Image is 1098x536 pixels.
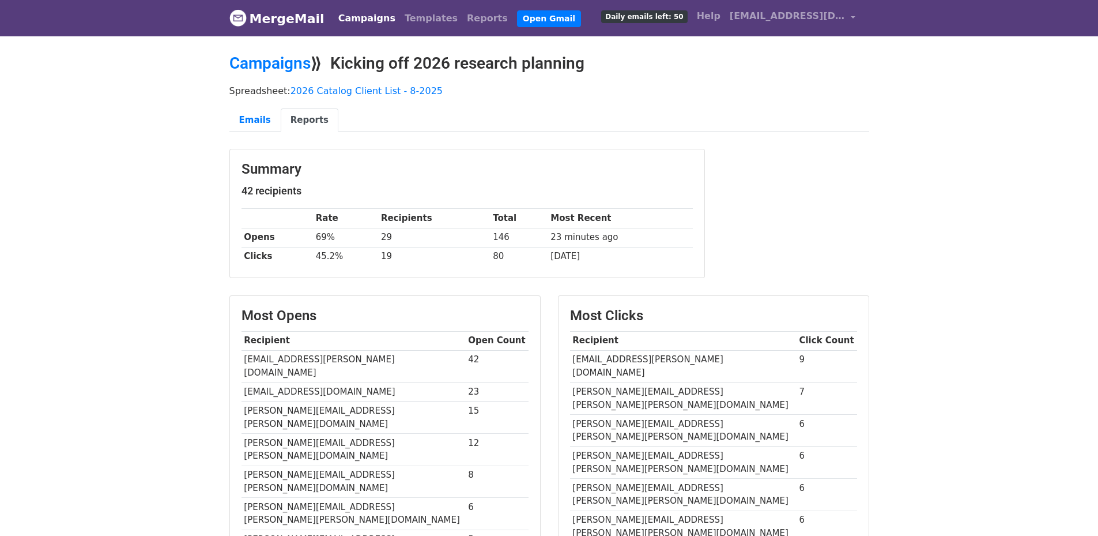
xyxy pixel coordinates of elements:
td: 7 [797,383,857,415]
a: Open Gmail [517,10,581,27]
th: Recipient [242,331,466,350]
a: Campaigns [229,54,311,73]
a: Reports [462,7,512,30]
td: 45.2% [313,247,378,266]
td: [EMAIL_ADDRESS][DOMAIN_NAME] [242,383,466,402]
td: [PERSON_NAME][EMAIL_ADDRESS][PERSON_NAME][PERSON_NAME][DOMAIN_NAME] [570,414,797,447]
td: [PERSON_NAME][EMAIL_ADDRESS][PERSON_NAME][DOMAIN_NAME] [242,466,466,498]
td: 9 [797,350,857,383]
h5: 42 recipients [242,185,693,197]
td: 29 [378,228,490,247]
th: Total [490,209,548,228]
img: MergeMail logo [229,9,247,27]
a: MergeMail [229,6,325,31]
td: 6 [797,447,857,479]
td: 15 [466,402,529,434]
th: Clicks [242,247,313,266]
th: Open Count [466,331,529,350]
td: 69% [313,228,378,247]
a: Templates [400,7,462,30]
td: 6 [466,498,529,530]
td: 8 [466,466,529,498]
td: [PERSON_NAME][EMAIL_ADDRESS][PERSON_NAME][PERSON_NAME][DOMAIN_NAME] [570,479,797,511]
a: Emails [229,108,281,132]
h3: Most Clicks [570,308,857,324]
a: Campaigns [334,7,400,30]
td: 12 [466,433,529,466]
td: [PERSON_NAME][EMAIL_ADDRESS][PERSON_NAME][DOMAIN_NAME] [242,402,466,434]
td: 146 [490,228,548,247]
th: Recipient [570,331,797,350]
td: [PERSON_NAME][EMAIL_ADDRESS][PERSON_NAME][DOMAIN_NAME] [242,433,466,466]
p: Spreadsheet: [229,85,869,97]
a: 2026 Catalog Client List - 8-2025 [290,85,443,96]
td: [DATE] [548,247,693,266]
td: 6 [797,479,857,511]
h2: ⟫ Kicking off 2026 research planning [229,54,869,73]
td: [PERSON_NAME][EMAIL_ADDRESS][PERSON_NAME][PERSON_NAME][DOMAIN_NAME] [570,447,797,479]
td: 6 [797,414,857,447]
th: Rate [313,209,378,228]
th: Opens [242,228,313,247]
td: [EMAIL_ADDRESS][PERSON_NAME][DOMAIN_NAME] [570,350,797,383]
th: Most Recent [548,209,693,228]
td: [PERSON_NAME][EMAIL_ADDRESS][PERSON_NAME][PERSON_NAME][DOMAIN_NAME] [242,498,466,530]
td: 23 minutes ago [548,228,693,247]
h3: Summary [242,161,693,178]
a: Daily emails left: 50 [597,5,692,28]
th: Click Count [797,331,857,350]
a: Help [692,5,725,28]
th: Recipients [378,209,490,228]
td: 80 [490,247,548,266]
a: Reports [281,108,338,132]
td: 19 [378,247,490,266]
span: [EMAIL_ADDRESS][DOMAIN_NAME] [730,9,845,23]
td: 23 [466,383,529,402]
td: [PERSON_NAME][EMAIL_ADDRESS][PERSON_NAME][PERSON_NAME][DOMAIN_NAME] [570,383,797,415]
span: Daily emails left: 50 [601,10,687,23]
td: [EMAIL_ADDRESS][PERSON_NAME][DOMAIN_NAME] [242,350,466,383]
h3: Most Opens [242,308,529,324]
a: [EMAIL_ADDRESS][DOMAIN_NAME] [725,5,860,32]
td: 42 [466,350,529,383]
